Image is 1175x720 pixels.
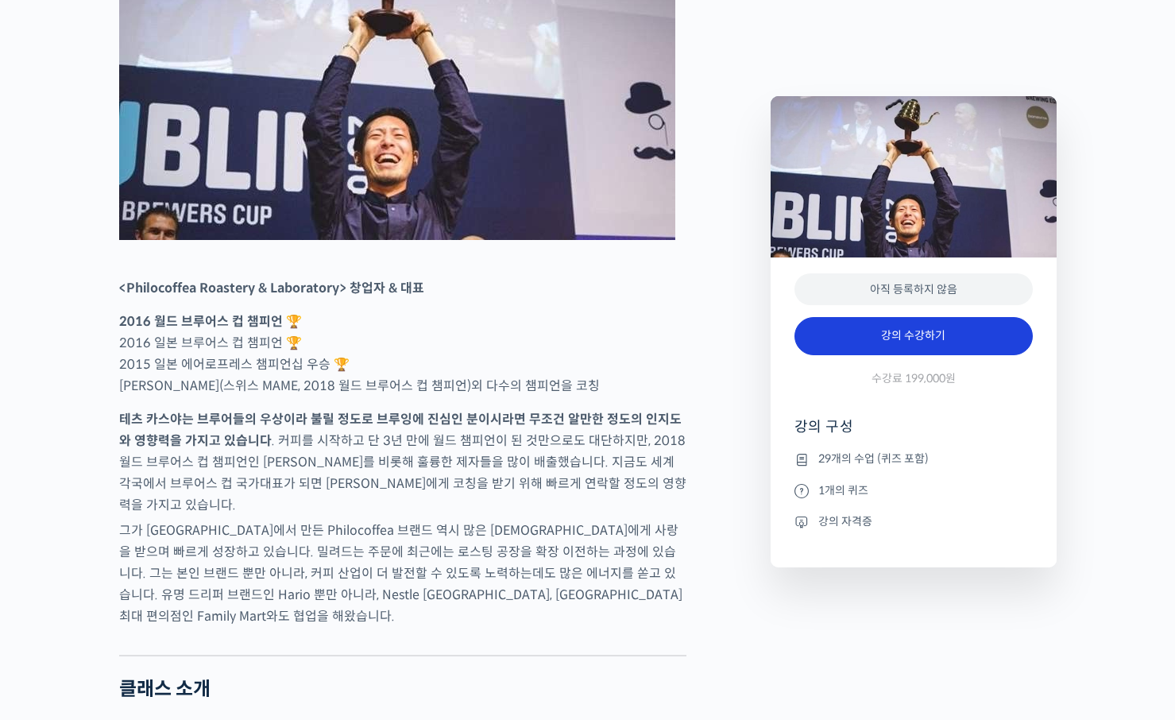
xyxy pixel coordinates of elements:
a: 홈 [5,504,105,544]
h4: 강의 구성 [794,417,1033,449]
p: . 커피를 시작하고 단 3년 만에 월드 챔피언이 된 것만으로도 대단하지만, 2018 월드 브루어스 컵 챔피언인 [PERSON_NAME]를 비롯해 훌륭한 제자들을 많이 배출했습... [119,408,686,516]
span: 대화 [145,528,164,541]
h2: 클래스 소개 [119,678,686,701]
span: 설정 [245,528,265,540]
a: 강의 수강하기 [794,317,1033,355]
p: 2016 일본 브루어스 컵 챔피언 🏆 2015 일본 에어로프레스 챔피언십 우승 🏆 [PERSON_NAME](스위스 MAME, 2018 월드 브루어스 컵 챔피언)외 다수의 챔피... [119,311,686,397]
span: 수강료 199,000원 [872,371,956,386]
li: 강의 자격증 [794,512,1033,531]
span: 홈 [50,528,60,540]
p: 그가 [GEOGRAPHIC_DATA]에서 만든 Philocoffea 브랜드 역시 많은 [DEMOGRAPHIC_DATA]에게 사랑을 받으며 빠르게 성장하고 있습니다. 밀려드는 ... [119,520,686,627]
strong: <Philocoffea Roastery & Laboratory> 창업자 & 대표 [119,280,424,296]
li: 1개의 퀴즈 [794,481,1033,500]
li: 29개의 수업 (퀴즈 포함) [794,450,1033,469]
strong: 테츠 카스야는 브루어들의 우상이라 불릴 정도로 브루잉에 진심인 분이시라면 무조건 알만한 정도의 인지도와 영향력을 가지고 있습니다 [119,411,682,449]
a: 대화 [105,504,205,544]
a: 설정 [205,504,305,544]
div: 아직 등록하지 않음 [794,273,1033,306]
strong: 2016 월드 브루어스 컵 챔피언 🏆 [119,313,302,330]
